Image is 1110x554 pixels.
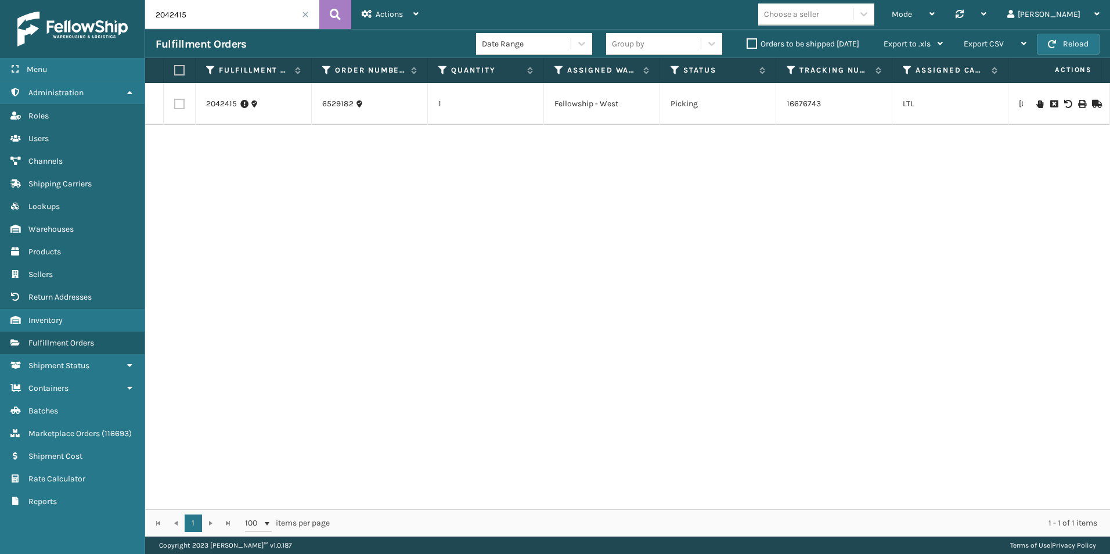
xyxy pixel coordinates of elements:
span: Shipment Cost [28,451,82,461]
span: items per page [245,515,330,532]
button: Reload [1037,34,1100,55]
span: Marketplace Orders [28,429,100,438]
a: 2042415 [206,98,237,110]
span: Menu [27,64,47,74]
label: Assigned Carrier Service [916,65,986,75]
span: Warehouses [28,224,74,234]
span: Users [28,134,49,143]
i: Mark as Shipped [1092,100,1099,108]
img: logo [17,12,128,46]
span: Actions [1018,60,1099,80]
span: Lookups [28,202,60,211]
td: Picking [660,83,776,125]
span: Fulfillment Orders [28,338,94,348]
p: Copyright 2023 [PERSON_NAME]™ v 1.0.187 [159,537,292,554]
span: Reports [28,497,57,506]
label: Status [683,65,754,75]
i: Cancel Fulfillment Order [1050,100,1057,108]
label: Orders to be shipped [DATE] [747,39,859,49]
span: Export to .xls [884,39,931,49]
h3: Fulfillment Orders [156,37,246,51]
span: Actions [376,9,403,19]
span: Channels [28,156,63,166]
span: Sellers [28,269,53,279]
a: 6529182 [322,98,354,110]
td: LTL [892,83,1008,125]
div: Date Range [482,38,572,50]
label: Fulfillment Order Id [219,65,289,75]
div: 1 - 1 of 1 items [346,517,1097,529]
a: Terms of Use [1010,541,1050,549]
td: Fellowship - West [544,83,660,125]
span: ( 116693 ) [102,429,132,438]
label: Tracking Number [799,65,870,75]
span: Rate Calculator [28,474,85,484]
span: Return Addresses [28,292,92,302]
span: Roles [28,111,49,121]
label: Quantity [451,65,521,75]
span: Export CSV [964,39,1004,49]
div: | [1010,537,1096,554]
label: Assigned Warehouse [567,65,637,75]
td: 1 [428,83,544,125]
span: 100 [245,517,262,529]
label: Order Number [335,65,405,75]
td: 16676743 [776,83,892,125]
span: Containers [28,383,69,393]
span: Administration [28,88,84,98]
div: Group by [612,38,644,50]
i: Void BOL [1064,100,1071,108]
div: Choose a seller [764,8,819,20]
span: Products [28,247,61,257]
span: Shipping Carriers [28,179,92,189]
span: Inventory [28,315,63,325]
i: Print BOL [1078,100,1085,108]
a: Privacy Policy [1052,541,1096,549]
span: Mode [892,9,912,19]
span: Shipment Status [28,361,89,370]
a: 1 [185,515,202,532]
span: Batches [28,406,58,416]
i: On Hold [1036,100,1043,108]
